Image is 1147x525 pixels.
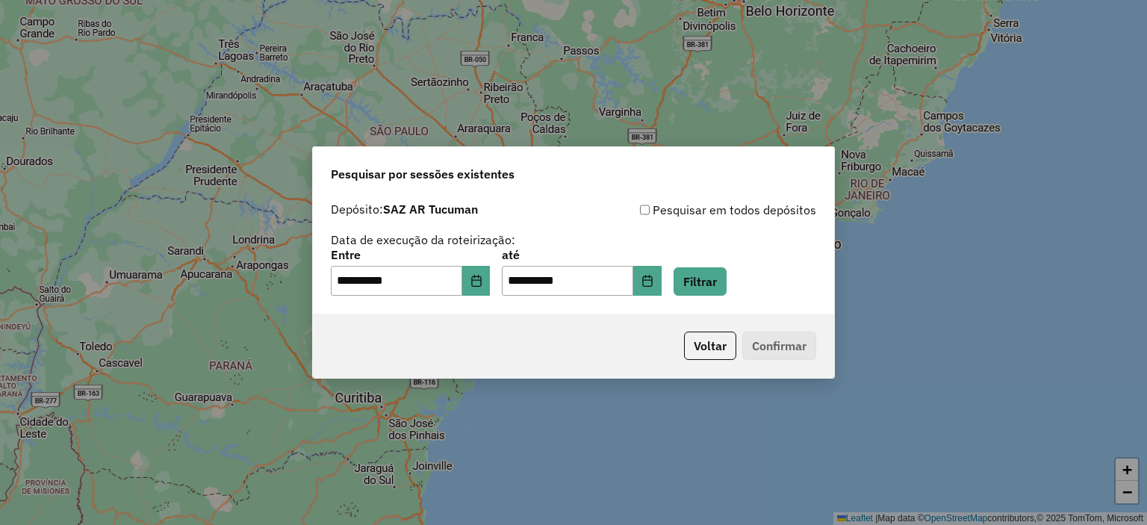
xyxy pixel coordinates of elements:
label: Depósito: [331,200,478,218]
div: Pesquisar em todos depósitos [573,201,816,219]
button: Choose Date [633,266,662,296]
button: Filtrar [674,267,727,296]
label: Entre [331,246,490,264]
label: Data de execução da roteirização: [331,231,515,249]
button: Voltar [684,332,736,360]
label: até [502,246,661,264]
strong: SAZ AR Tucuman [383,202,478,217]
button: Choose Date [462,266,491,296]
span: Pesquisar por sessões existentes [331,165,515,183]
